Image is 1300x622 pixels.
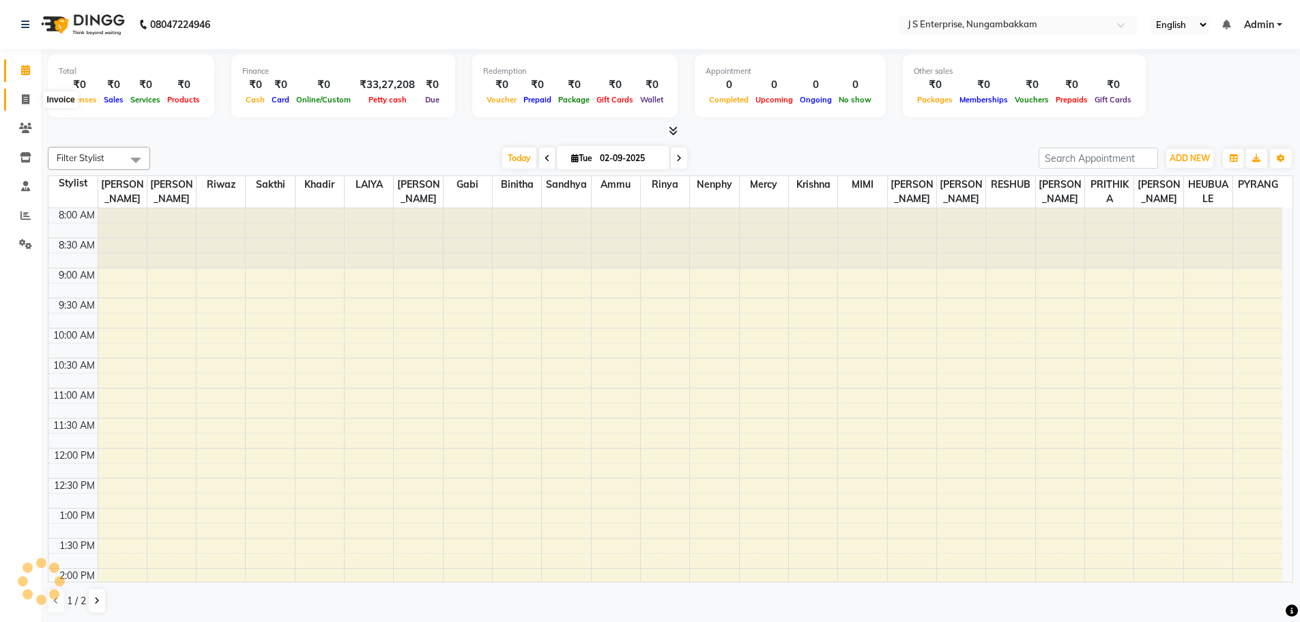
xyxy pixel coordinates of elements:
span: MIMI [838,176,886,193]
span: HEUBUALE [1184,176,1232,208]
span: [PERSON_NAME] [937,176,985,208]
span: Prepaid [520,95,555,104]
span: PRITHIKA [1085,176,1133,208]
div: 12:30 PM [51,479,98,493]
div: Invoice [43,91,78,108]
button: ADD NEW [1166,149,1213,168]
div: ₹0 [555,77,593,93]
div: ₹0 [293,77,354,93]
span: Memberships [956,95,1011,104]
span: No show [835,95,875,104]
span: rinya [641,176,689,193]
div: ₹0 [483,77,520,93]
div: 10:00 AM [50,328,98,343]
div: Other sales [914,66,1135,77]
div: ₹0 [593,77,637,93]
div: ₹0 [127,77,164,93]
span: Today [502,147,536,169]
span: Filter Stylist [57,152,104,163]
div: 12:00 PM [51,449,98,463]
b: 08047224946 [150,5,210,44]
span: Due [422,95,443,104]
img: logo [35,5,128,44]
div: Finance [242,66,444,77]
div: ₹0 [100,77,127,93]
span: 1 / 2 [67,594,86,608]
div: ₹0 [420,77,444,93]
span: Products [164,95,203,104]
div: ₹0 [914,77,956,93]
div: Appointment [706,66,875,77]
div: 10:30 AM [50,358,98,373]
div: ₹0 [59,77,100,93]
div: 0 [835,77,875,93]
div: 1:30 PM [57,539,98,553]
span: mercy [740,176,788,193]
span: Packages [914,95,956,104]
span: Card [268,95,293,104]
div: 11:00 AM [50,388,98,403]
div: ₹0 [1052,77,1091,93]
div: ₹0 [956,77,1011,93]
span: riwaz [197,176,245,193]
span: Tue [568,153,596,163]
span: Vouchers [1011,95,1052,104]
span: Voucher [483,95,520,104]
span: RESHUB [986,176,1035,193]
span: [PERSON_NAME] [98,176,147,208]
div: ₹0 [1011,77,1052,93]
span: Package [555,95,593,104]
span: [PERSON_NAME] [1134,176,1183,208]
span: sandhya [542,176,590,193]
span: krishna [789,176,837,193]
span: Wallet [637,95,667,104]
span: [PERSON_NAME] [1036,176,1084,208]
span: [PERSON_NAME] [394,176,442,208]
div: Stylist [48,176,98,190]
span: binitha [493,176,541,193]
span: khadir [295,176,344,193]
span: Cash [242,95,268,104]
div: ₹0 [242,77,268,93]
span: Completed [706,95,752,104]
span: Gift Cards [593,95,637,104]
div: ₹0 [1091,77,1135,93]
span: Admin [1244,18,1274,32]
div: ₹0 [637,77,667,93]
span: Petty cash [365,95,410,104]
div: ₹0 [268,77,293,93]
div: 0 [706,77,752,93]
span: Gift Cards [1091,95,1135,104]
div: 8:30 AM [56,238,98,253]
div: 9:30 AM [56,298,98,313]
div: 0 [752,77,796,93]
div: ₹0 [164,77,203,93]
span: Online/Custom [293,95,354,104]
div: ₹0 [520,77,555,93]
div: ₹33,27,208 [354,77,420,93]
span: ammu [592,176,640,193]
span: [PERSON_NAME] [147,176,196,208]
div: Total [59,66,203,77]
div: 9:00 AM [56,268,98,283]
span: Upcoming [752,95,796,104]
span: gabi [444,176,492,193]
div: Redemption [483,66,667,77]
span: Sales [100,95,127,104]
span: Prepaids [1052,95,1091,104]
div: 0 [796,77,835,93]
span: ADD NEW [1170,153,1210,163]
span: nenphy [690,176,738,193]
div: 1:00 PM [57,509,98,523]
span: [PERSON_NAME] [888,176,936,208]
span: PYRANG [1233,176,1282,193]
span: LAIYA [345,176,393,193]
div: 8:00 AM [56,208,98,223]
input: 2025-09-02 [596,148,664,169]
div: 11:30 AM [50,419,98,433]
span: sakthi [246,176,294,193]
div: 2:00 PM [57,569,98,583]
span: Ongoing [796,95,835,104]
span: Services [127,95,164,104]
input: Search Appointment [1039,147,1158,169]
